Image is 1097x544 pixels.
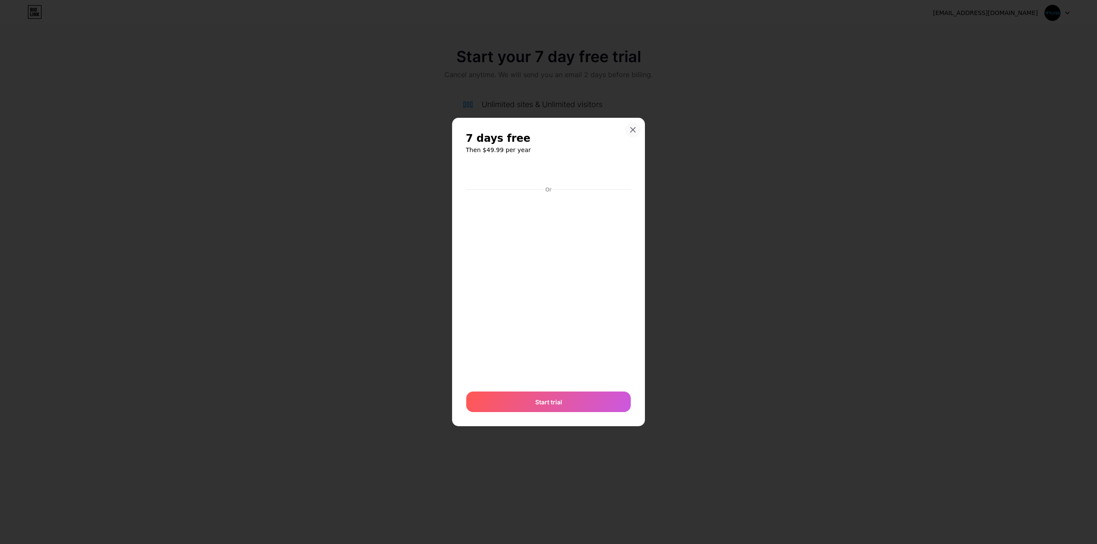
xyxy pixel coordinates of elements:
div: Or [544,186,553,193]
h6: Then $49.99 per year [466,146,631,154]
span: Start trial [535,398,562,407]
span: 7 days free [466,132,531,145]
iframe: Bảo mật khung nút thanh toán [466,163,631,184]
iframe: Bảo mật khung nhập liệu thanh toán [465,194,632,383]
